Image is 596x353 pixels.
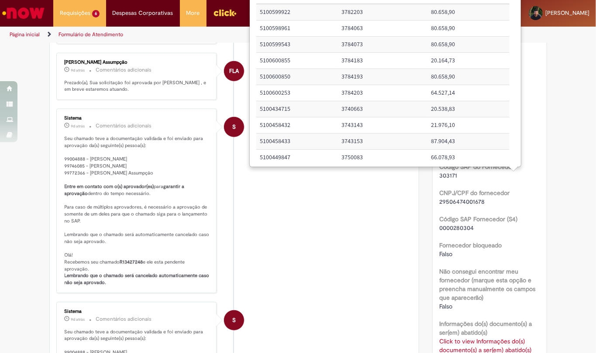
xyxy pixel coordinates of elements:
b: Informações do(s) documento(s) a ser(em) abatido(s) [439,320,532,336]
div: System [224,117,244,137]
td: Número do Documento SAP: 5100599922 [256,4,338,20]
td: Número do Documento SAP: 5100600253 [256,85,338,101]
small: Comentários adicionais [96,66,152,74]
td: Valor R$ do documento SAP: 21.976,10 [427,117,510,134]
td: Valor R$ do documento SAP: 80.658,90 [427,69,510,85]
span: 9d atrás [71,68,85,73]
td: Número do Documento SAP: 5100599543 [256,37,338,53]
span: Requisições [60,9,90,17]
td: Valor R$ do documento SAP: 80.658,90 [427,21,510,37]
span: 0000280304 [439,224,474,232]
time: 21/08/2025 09:36:10 [71,317,85,322]
img: click_logo_yellow_360x200.png [213,6,237,19]
td: Valor R$ do documento SAP: 87.904,43 [427,134,510,150]
td: Valor R$ do documento SAP: 80.658,90 [427,37,510,53]
span: S [232,117,236,137]
td: Número do Documento SAP: 5100449847 [256,150,338,166]
td: Número do Título (Nota Fiscal): 3784183 [338,53,427,69]
td: Valor R$ do documento SAP: 20.164,73 [427,53,510,69]
time: 21/08/2025 09:36:10 [71,123,85,129]
a: Formulário de Atendimento [59,31,123,38]
b: Não consegui encontrar meu fornecedor (marque esta opção e preencha manualmente os campos que apa... [439,267,535,302]
b: Código SAP Fornecedor (S4) [439,215,517,223]
span: Falso [439,250,452,258]
span: [PERSON_NAME] [545,9,589,17]
b: Lembrando que o chamado será cancelado automaticamente caso não seja aprovado. [65,272,211,286]
span: 9d atrás [71,317,85,322]
b: Fornecedor bloqueado [439,241,502,249]
td: Número do Documento SAP: 5100600855 [256,53,338,69]
p: Prezado(a), Sua solicitação foi aprovada por [PERSON_NAME] , e em breve estaremos atuando. [65,79,210,93]
td: Número do Título (Nota Fiscal): 3784203 [338,85,427,101]
span: 303171 [439,171,457,179]
td: Número do Título (Nota Fiscal): 3784193 [338,69,427,85]
div: Flavia Leal Assumpção [224,61,244,81]
div: [PERSON_NAME] Assumpção [65,60,210,65]
b: Código SAP do Fornecedor [439,163,514,171]
small: Comentários adicionais [96,315,152,323]
td: Valor R$ do documento SAP: 66.078,93 [427,150,510,166]
td: Número do Título (Nota Fiscal): 3750083 [338,150,427,166]
b: garantir a aprovação [65,183,186,197]
span: Falso [439,302,452,310]
b: R13427248 [120,259,143,265]
td: Número do Título (Nota Fiscal): 3740663 [338,101,427,117]
td: Número do Título (Nota Fiscal): 3743143 [338,117,427,134]
td: Número do Título (Nota Fiscal): 3784073 [338,37,427,53]
b: CNPJ/CPF do fornecedor [439,189,510,197]
td: Número do Título (Nota Fiscal): 3743153 [338,134,427,150]
td: Valor R$ do documento SAP: 80.658,90 [427,4,510,20]
span: More [186,9,200,17]
td: Valor R$ do documento SAP: 64.527,14 [427,85,510,101]
span: S [232,310,236,331]
small: Comentários adicionais [96,122,152,130]
a: Página inicial [10,31,40,38]
span: 9d atrás [71,123,85,129]
td: Número do Documento SAP: 5100598961 [256,21,338,37]
span: 6 [92,10,100,17]
td: Número do Título (Nota Fiscal): 3784063 [338,21,427,37]
img: ServiceNow [1,4,46,22]
div: Sistema [65,116,210,121]
td: Número do Documento SAP: 5100458433 [256,134,338,150]
ul: Trilhas de página [7,27,391,43]
b: Entre em contato com o(s) aprovador(es) [65,183,154,190]
time: 21/08/2025 12:00:12 [71,68,85,73]
td: Número do Documento SAP: 5100600850 [256,69,338,85]
td: Número do Documento SAP: 5100434715 [256,101,338,117]
td: Número do Título (Nota Fiscal): 3782203 [338,4,427,20]
p: Seu chamado teve a documentação validada e foi enviado para aprovação da(s) seguinte(s) pessoa(s)... [65,135,210,286]
span: Despesas Corporativas [113,9,173,17]
td: Valor R$ do documento SAP: 20.538,83 [427,101,510,117]
div: Sistema [65,309,210,314]
span: 29506474001678 [439,198,485,206]
span: FLA [229,61,239,82]
td: Número do Documento SAP: 5100458432 [256,117,338,134]
div: System [224,310,244,330]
